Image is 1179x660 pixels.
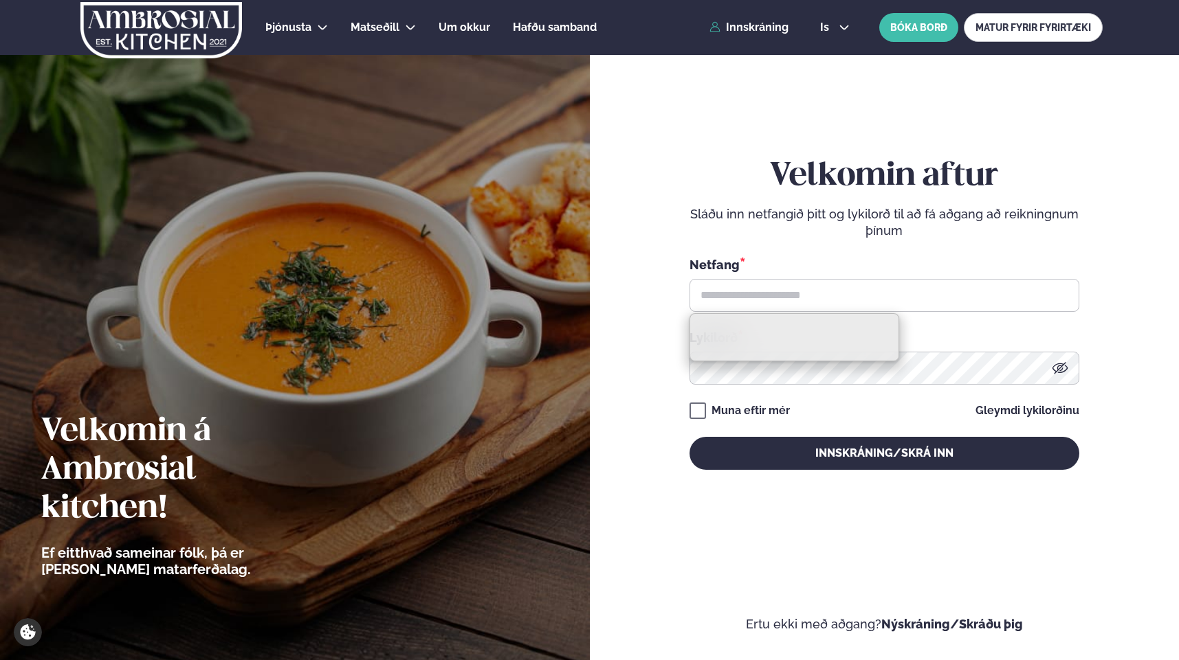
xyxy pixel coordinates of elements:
span: Hafðu samband [513,21,597,34]
button: BÓKA BORÐ [879,13,958,42]
h2: Velkomin aftur [690,157,1079,196]
div: Netfang [690,255,1079,273]
a: Hafðu samband [513,19,597,36]
button: Innskráning/Skrá inn [690,437,1079,470]
p: Ertu ekki með aðgang? [631,616,1138,633]
span: Matseðill [351,21,399,34]
p: Ef eitthvað sameinar fólk, þá er [PERSON_NAME] matarferðalag. [41,545,327,578]
a: Nýskráning/Skráðu þig [881,617,1023,631]
a: Þjónusta [265,19,311,36]
span: Þjónusta [265,21,311,34]
a: Matseðill [351,19,399,36]
img: logo [79,2,243,58]
a: Cookie settings [14,618,42,646]
a: Um okkur [439,19,490,36]
a: MATUR FYRIR FYRIRTÆKI [964,13,1103,42]
span: is [820,22,833,33]
button: is [809,22,861,33]
a: Gleymdi lykilorðinu [976,405,1079,416]
span: Um okkur [439,21,490,34]
p: Sláðu inn netfangið þitt og lykilorð til að fá aðgang að reikningnum þínum [690,206,1079,239]
h2: Velkomin á Ambrosial kitchen! [41,413,327,528]
a: Innskráning [709,21,789,34]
